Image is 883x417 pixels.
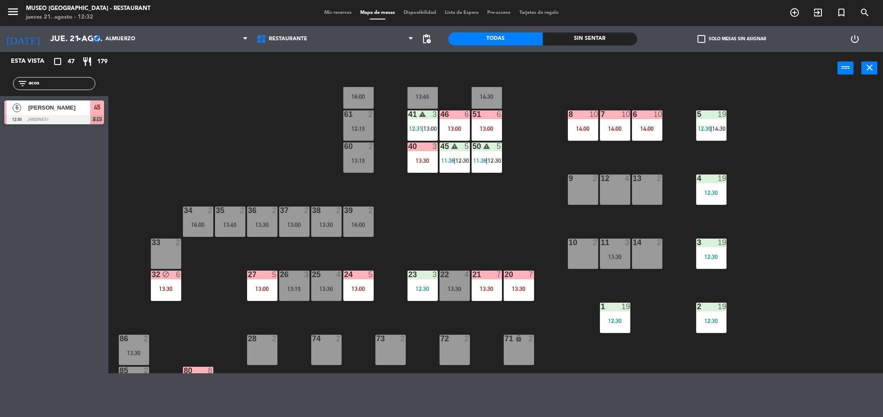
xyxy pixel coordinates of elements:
div: 14:00 [568,126,598,132]
span: 12:30 [456,157,469,164]
span: 47 [68,57,75,67]
button: close [861,61,877,74]
span: 179 [97,57,108,67]
div: 2 [304,207,310,214]
i: crop_square [52,56,63,67]
div: 3 [433,142,438,150]
div: 6 [176,271,181,278]
div: Todas [448,32,543,45]
div: 14:00 [632,126,662,132]
div: 73 [376,335,377,343]
div: 21 [472,271,473,278]
i: menu [7,5,20,18]
div: 16:00 [183,222,213,228]
div: 2 [144,335,149,343]
div: 2 [272,207,277,214]
div: 61 [344,110,345,118]
div: jueves 21. agosto - 12:32 [26,13,150,22]
span: | [710,125,712,132]
div: 12:15 [343,126,374,132]
div: 14:00 [600,126,630,132]
div: 2 [368,207,374,214]
div: 2 [240,207,245,214]
span: Mapa de mesas [356,10,399,15]
div: 13:45 [407,94,438,100]
div: 19 [718,239,727,246]
div: 13:30 [440,286,470,292]
i: lock [515,335,522,342]
div: 6 [497,110,502,118]
div: 6 [465,110,470,118]
div: Sin sentar [543,32,637,45]
div: 5 [272,271,277,278]
div: 19 [718,303,727,310]
span: pending_actions [421,34,432,44]
div: 2 [593,239,598,246]
div: 25 [312,271,313,278]
div: Museo [GEOGRAPHIC_DATA] - Restaurant [26,4,150,13]
span: Mis reservas [320,10,356,15]
i: warning [451,142,458,150]
div: 13:30 [504,286,534,292]
div: 13:30 [472,286,502,292]
div: 2 [144,367,149,375]
div: 13:45 [215,222,245,228]
div: 12:30 [696,318,727,324]
div: 50 [472,142,473,150]
span: 11:38 [441,157,455,164]
span: | [454,157,456,164]
div: 40 [408,142,409,150]
div: 14:30 [472,94,502,100]
div: 3 [433,271,438,278]
div: 4 [625,175,630,182]
div: 41 [408,110,409,118]
span: Disponibilidad [399,10,440,15]
span: 6 [13,103,21,112]
span: 11:38 [473,157,487,164]
i: exit_to_app [813,7,823,18]
div: 3 [625,239,630,246]
div: 13:00 [440,126,470,132]
div: 12:30 [407,286,438,292]
div: 72 [440,335,441,343]
div: 2 [529,335,534,343]
div: 13:00 [472,126,502,132]
span: 14:30 [712,125,726,132]
div: 13:30 [311,286,342,292]
div: 22 [440,271,441,278]
div: 2 [368,110,374,118]
div: 10 [622,110,630,118]
div: 23 [408,271,409,278]
div: 5 [368,271,374,278]
div: 2 [401,335,406,343]
div: 2 [657,239,662,246]
div: 2 [657,175,662,182]
span: | [486,157,488,164]
span: Tarjetas de regalo [515,10,563,15]
div: 7 [529,271,534,278]
i: turned_in_not [836,7,847,18]
i: power_settings_new [850,34,860,44]
div: 10 [654,110,662,118]
i: warning [483,142,490,150]
i: filter_list [17,78,28,89]
div: 10 [590,110,598,118]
